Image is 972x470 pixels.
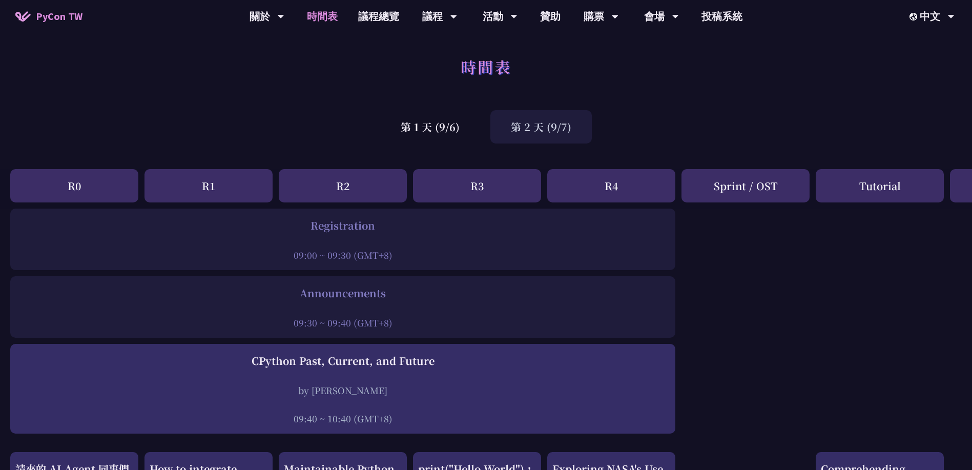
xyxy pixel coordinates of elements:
[909,13,920,21] img: Locale Icon
[15,353,670,369] div: CPython Past, Current, and Future
[36,9,82,24] span: PyCon TW
[15,384,670,397] div: by [PERSON_NAME]
[15,316,670,329] div: 09:30 ~ 09:40 (GMT+8)
[10,169,138,202] div: R0
[15,218,670,233] div: Registration
[681,169,810,202] div: Sprint / OST
[461,51,511,82] h1: 時間表
[15,412,670,425] div: 09:40 ~ 10:40 (GMT+8)
[15,285,670,301] div: Announcements
[279,169,407,202] div: R2
[15,11,31,22] img: Home icon of PyCon TW 2025
[413,169,541,202] div: R3
[15,353,670,425] a: CPython Past, Current, and Future by [PERSON_NAME] 09:40 ~ 10:40 (GMT+8)
[380,110,480,144] div: 第 1 天 (9/6)
[15,249,670,261] div: 09:00 ~ 09:30 (GMT+8)
[5,4,93,29] a: PyCon TW
[490,110,592,144] div: 第 2 天 (9/7)
[144,169,273,202] div: R1
[547,169,675,202] div: R4
[816,169,944,202] div: Tutorial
